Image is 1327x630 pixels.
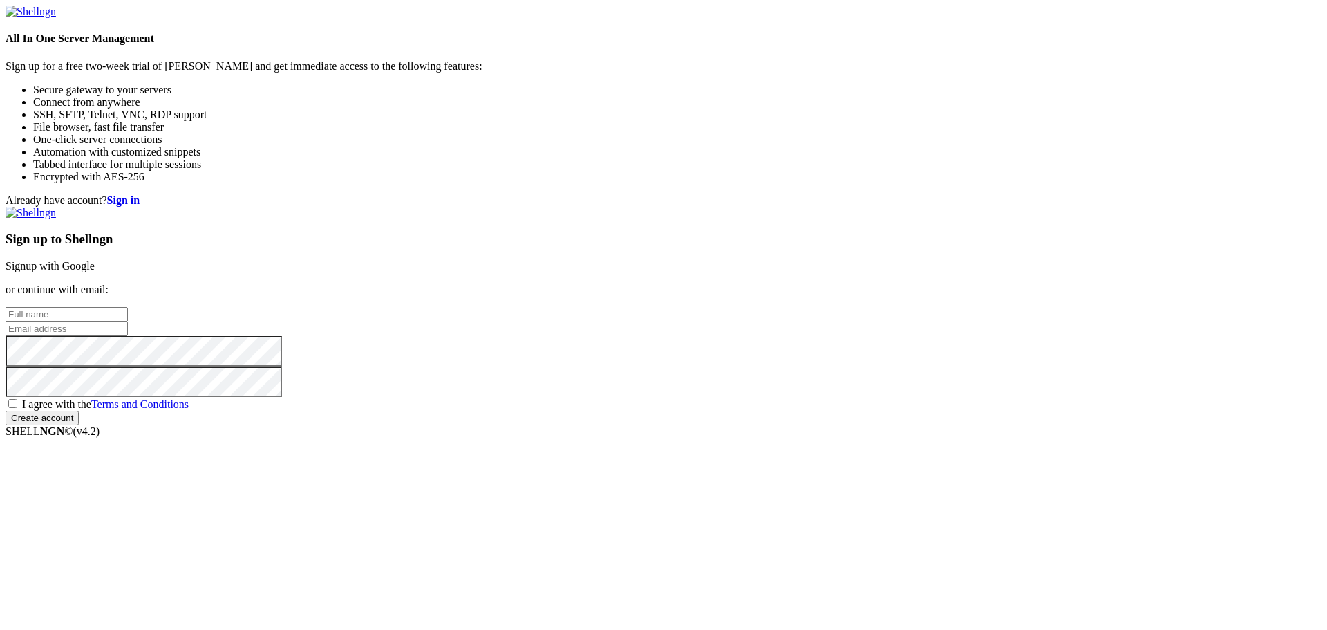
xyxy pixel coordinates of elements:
[107,194,140,206] a: Sign in
[6,6,56,18] img: Shellngn
[6,260,95,272] a: Signup with Google
[6,60,1321,73] p: Sign up for a free two-week trial of [PERSON_NAME] and get immediate access to the following feat...
[33,133,1321,146] li: One-click server connections
[33,109,1321,121] li: SSH, SFTP, Telnet, VNC, RDP support
[40,425,65,437] b: NGN
[6,232,1321,247] h3: Sign up to Shellngn
[33,158,1321,171] li: Tabbed interface for multiple sessions
[8,399,17,408] input: I agree with theTerms and Conditions
[33,84,1321,96] li: Secure gateway to your servers
[33,96,1321,109] li: Connect from anywhere
[6,307,128,322] input: Full name
[6,194,1321,207] div: Already have account?
[33,146,1321,158] li: Automation with customized snippets
[6,284,1321,296] p: or continue with email:
[73,425,100,437] span: 4.2.0
[6,322,128,336] input: Email address
[33,171,1321,183] li: Encrypted with AES-256
[6,33,1321,45] h4: All In One Server Management
[6,411,79,425] input: Create account
[6,425,100,437] span: SHELL ©
[33,121,1321,133] li: File browser, fast file transfer
[22,398,189,410] span: I agree with the
[6,207,56,219] img: Shellngn
[91,398,189,410] a: Terms and Conditions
